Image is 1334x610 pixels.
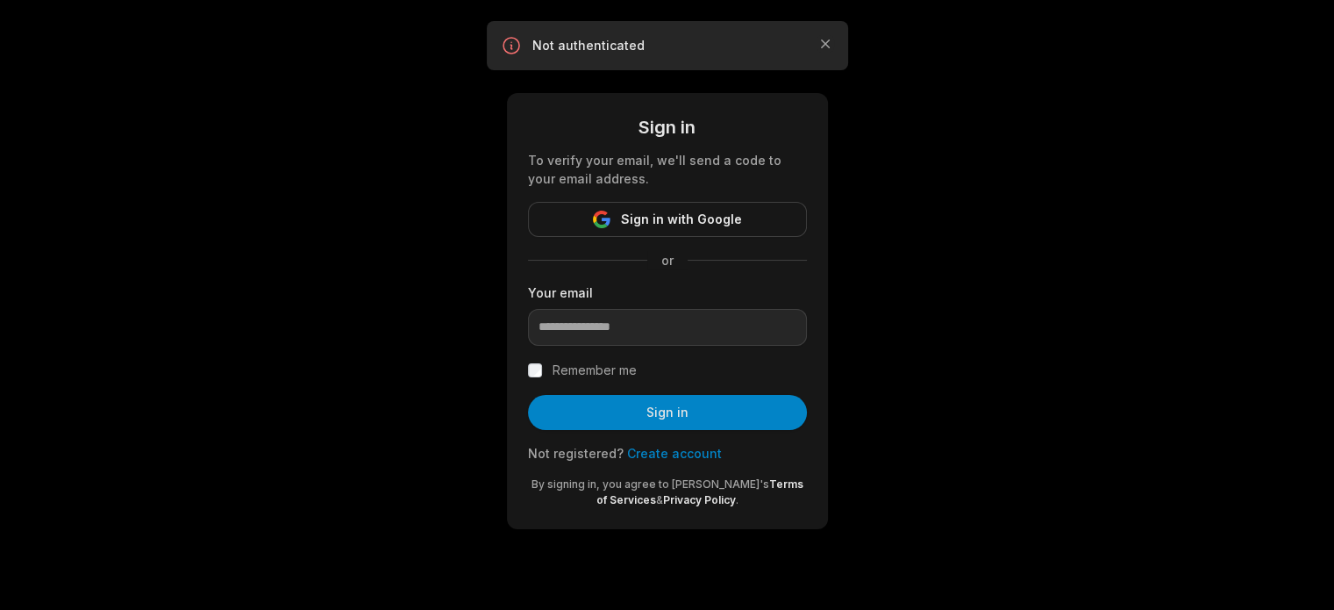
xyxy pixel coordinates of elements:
[531,477,769,491] span: By signing in, you agree to [PERSON_NAME]'s
[656,493,663,506] span: &
[736,493,738,506] span: .
[528,151,807,188] div: To verify your email, we'll send a code to your email address.
[532,37,803,54] p: Not authenticated
[647,251,688,269] span: or
[596,477,803,506] a: Terms of Services
[528,283,807,302] label: Your email
[528,395,807,430] button: Sign in
[528,202,807,237] button: Sign in with Google
[663,493,736,506] a: Privacy Policy
[627,446,722,461] a: Create account
[528,114,807,140] div: Sign in
[621,209,742,230] span: Sign in with Google
[528,446,624,461] span: Not registered?
[553,360,637,381] label: Remember me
